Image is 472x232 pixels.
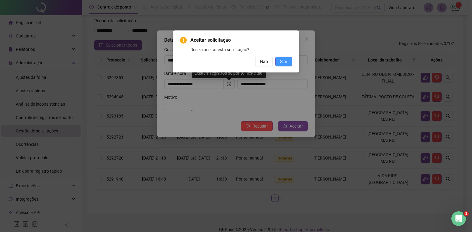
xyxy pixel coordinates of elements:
[180,37,187,44] span: exclamation-circle
[464,211,469,216] span: 1
[275,57,292,66] button: Sim
[190,37,292,44] span: Aceitar solicitação
[260,58,268,65] span: Não
[190,46,292,53] div: Deseja aceitar esta solicitação?
[255,57,273,66] button: Não
[280,58,287,65] span: Sim
[451,211,466,226] iframe: Intercom live chat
